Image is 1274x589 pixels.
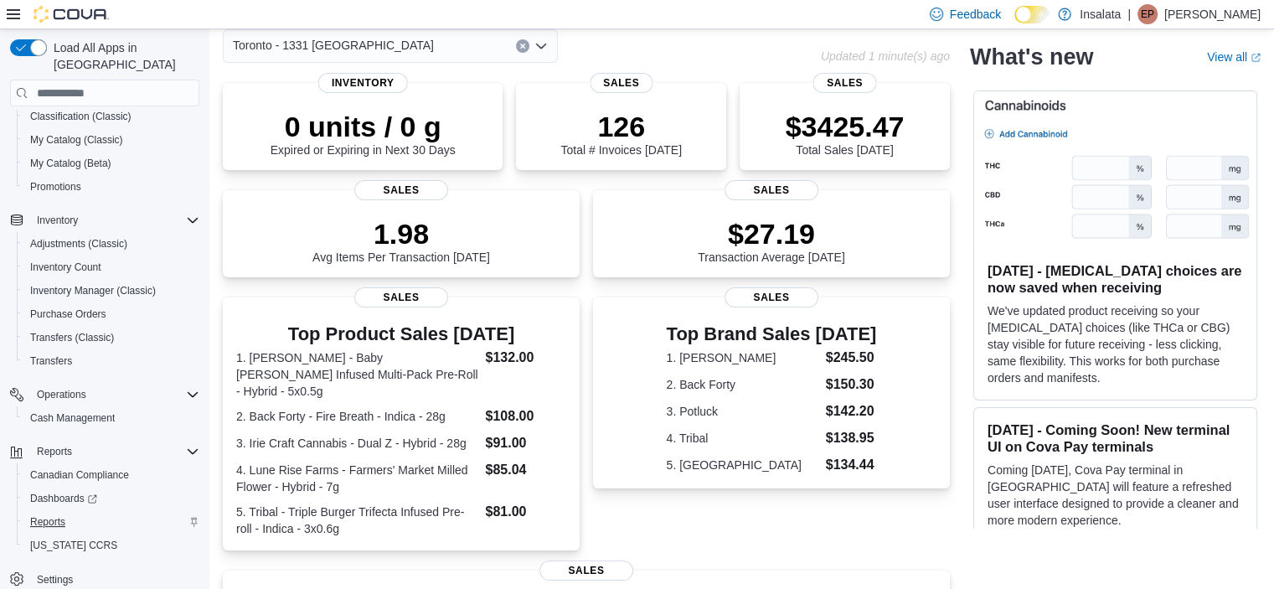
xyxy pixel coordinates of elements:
span: Sales [354,287,448,307]
button: Purchase Orders [17,302,206,326]
span: My Catalog (Beta) [30,157,111,170]
span: Inventory Manager (Classic) [23,281,199,301]
span: My Catalog (Classic) [23,130,199,150]
span: My Catalog (Classic) [30,133,123,147]
span: Transfers (Classic) [23,328,199,348]
button: Inventory Count [17,256,206,279]
button: Transfers [17,349,206,373]
span: Load All Apps in [GEOGRAPHIC_DATA] [47,39,199,73]
p: 1.98 [312,217,490,251]
button: Operations [3,383,206,406]
span: Purchase Orders [23,304,199,324]
span: Washington CCRS [23,535,199,555]
p: Coming [DATE], Cova Pay terminal in [GEOGRAPHIC_DATA] will feature a refreshed user interface des... [988,462,1243,529]
button: Promotions [17,175,206,199]
span: Inventory [37,214,78,227]
span: Inventory Count [30,261,101,274]
a: Dashboards [23,488,104,509]
span: Feedback [950,6,1001,23]
div: Elizabeth Portillo [1137,4,1158,24]
p: $3425.47 [786,110,905,143]
button: Adjustments (Classic) [17,232,206,256]
span: Operations [37,388,86,401]
span: Canadian Compliance [30,468,129,482]
dt: 5. Tribal - Triple Burger Trifecta Infused Pre-roll - Indica - 3x0.6g [236,504,478,537]
span: Sales [354,180,448,200]
span: Canadian Compliance [23,465,199,485]
button: Operations [30,385,93,405]
span: Promotions [23,177,199,197]
div: Avg Items Per Transaction [DATE] [312,217,490,264]
button: Transfers (Classic) [17,326,206,349]
span: Cash Management [30,411,115,425]
span: Dashboards [30,492,97,505]
dt: 1. [PERSON_NAME] - Baby [PERSON_NAME] Infused Multi-Pack Pre-Roll - Hybrid - 5x0.5g [236,349,478,400]
button: Reports [30,442,79,462]
button: Open list of options [534,39,548,53]
a: [US_STATE] CCRS [23,535,124,555]
span: Reports [30,442,199,462]
dd: $91.00 [485,433,565,453]
a: Promotions [23,177,88,197]
a: Canadian Compliance [23,465,136,485]
h2: What's new [970,44,1093,70]
p: | [1127,4,1131,24]
div: Total Sales [DATE] [786,110,905,157]
button: My Catalog (Classic) [17,128,206,152]
button: Inventory [30,210,85,230]
span: Reports [37,445,72,458]
a: Inventory Manager (Classic) [23,281,162,301]
span: Inventory Manager (Classic) [30,284,156,297]
span: Operations [30,385,199,405]
span: EP [1141,4,1154,24]
span: Sales [539,561,633,581]
dd: $81.00 [485,502,565,522]
span: Classification (Classic) [30,110,132,123]
p: We've updated product receiving so your [MEDICAL_DATA] choices (like THCa or CBG) stay visible fo... [988,302,1243,386]
span: Sales [725,180,818,200]
p: $27.19 [698,217,845,251]
a: View allExternal link [1207,50,1261,64]
span: [US_STATE] CCRS [30,539,117,552]
dt: 1. [PERSON_NAME] [667,349,819,366]
button: Inventory [3,209,206,232]
dd: $150.30 [826,375,877,395]
span: Sales [813,73,876,93]
span: Reports [23,512,199,532]
img: Cova [34,6,109,23]
p: 126 [560,110,681,143]
span: Adjustments (Classic) [23,234,199,254]
h3: [DATE] - Coming Soon! New terminal UI on Cova Pay terminals [988,421,1243,455]
div: Expired or Expiring in Next 30 Days [271,110,456,157]
span: Dark Mode [1014,23,1015,24]
span: Promotions [30,180,81,194]
a: Reports [23,512,72,532]
span: Purchase Orders [30,307,106,321]
dt: 4. Lune Rise Farms - Farmers' Market Milled Flower - Hybrid - 7g [236,462,478,495]
dd: $108.00 [485,406,565,426]
span: Transfers (Classic) [30,331,114,344]
dt: 4. Tribal [667,430,819,447]
h3: Top Brand Sales [DATE] [667,324,877,344]
a: Inventory Count [23,257,108,277]
button: My Catalog (Beta) [17,152,206,175]
span: Dashboards [23,488,199,509]
a: Classification (Classic) [23,106,138,127]
dd: $134.44 [826,455,877,475]
a: Dashboards [17,487,206,510]
dt: 3. Irie Craft Cannabis - Dual Z - Hybrid - 28g [236,435,478,452]
span: Inventory Count [23,257,199,277]
button: Cash Management [17,406,206,430]
a: Adjustments (Classic) [23,234,134,254]
button: Classification (Classic) [17,105,206,128]
dd: $245.50 [826,348,877,368]
a: My Catalog (Beta) [23,153,118,173]
p: Updated 1 minute(s) ago [821,49,950,63]
span: Inventory [318,73,408,93]
span: Toronto - 1331 [GEOGRAPHIC_DATA] [233,35,434,55]
a: Transfers (Classic) [23,328,121,348]
dd: $138.95 [826,428,877,448]
button: Clear input [516,39,529,53]
span: Adjustments (Classic) [30,237,127,251]
svg: External link [1251,53,1261,63]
